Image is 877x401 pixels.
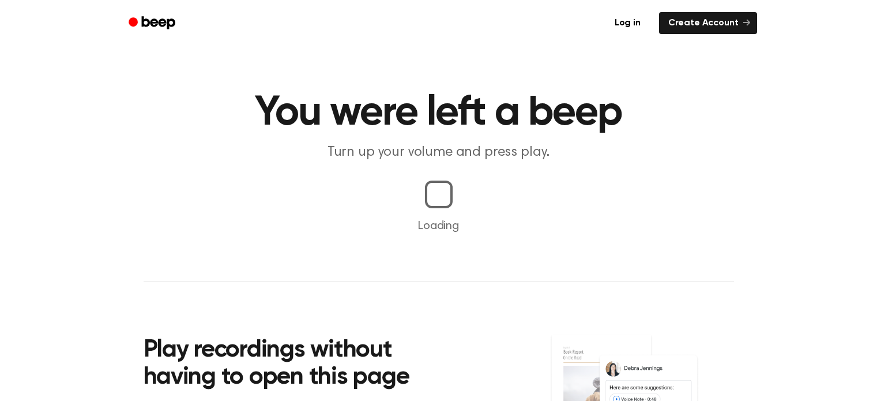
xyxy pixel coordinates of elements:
[659,12,757,34] a: Create Account
[144,337,454,392] h2: Play recordings without having to open this page
[217,143,660,162] p: Turn up your volume and press play.
[121,12,186,35] a: Beep
[14,218,863,235] p: Loading
[144,92,734,134] h1: You were left a beep
[603,10,652,36] a: Log in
